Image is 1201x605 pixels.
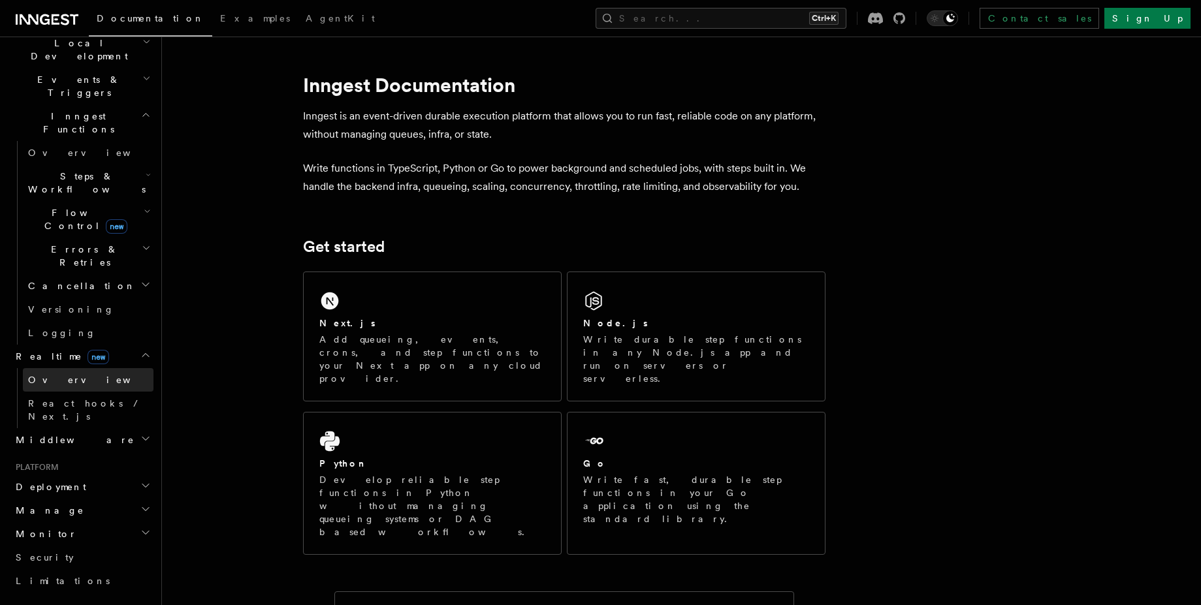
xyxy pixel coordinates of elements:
a: Contact sales [980,8,1099,29]
a: Limitations [10,569,153,593]
p: Write functions in TypeScript, Python or Go to power background and scheduled jobs, with steps bu... [303,159,825,196]
span: Examples [220,13,290,23]
a: Sign Up [1104,8,1191,29]
button: Toggle dark mode [927,10,958,26]
span: AgentKit [306,13,375,23]
h2: Python [319,457,368,470]
a: Security [10,546,153,569]
button: Events & Triggers [10,68,153,104]
h1: Inngest Documentation [303,73,825,97]
a: Examples [212,4,298,35]
a: Next.jsAdd queueing, events, crons, and step functions to your Next app on any cloud provider. [303,271,562,401]
span: Realtime [10,350,109,363]
span: Middleware [10,433,135,446]
span: Versioning [28,304,114,315]
span: Monitor [10,527,77,540]
button: Search...Ctrl+K [596,8,846,29]
p: Write durable step functions in any Node.js app and run on servers or serverless. [583,333,809,385]
span: new [88,350,109,364]
span: Inngest Functions [10,110,141,136]
p: Write fast, durable step functions in your Go application using the standard library. [583,473,809,525]
span: Events & Triggers [10,73,142,99]
span: Security [16,552,74,563]
span: Steps & Workflows [23,170,146,196]
a: Logging [23,321,153,345]
span: Local Development [10,37,142,63]
h2: Node.js [583,317,648,330]
a: React hooks / Next.js [23,392,153,428]
a: Overview [23,368,153,392]
a: AgentKit [298,4,383,35]
a: Node.jsWrite durable step functions in any Node.js app and run on servers or serverless. [567,271,825,401]
button: Deployment [10,475,153,499]
button: Cancellation [23,274,153,298]
p: Inngest is an event-driven durable execution platform that allows you to run fast, reliable code ... [303,107,825,144]
span: Documentation [97,13,204,23]
a: Overview [23,141,153,164]
div: Inngest Functions [10,141,153,345]
p: Develop reliable step functions in Python without managing queueing systems or DAG based workflows. [319,473,545,538]
a: Get started [303,238,385,256]
button: Steps & Workflows [23,164,153,201]
a: Versioning [23,298,153,321]
span: Errors & Retries [23,243,142,269]
span: Limitations [16,576,110,586]
span: Logging [28,328,96,338]
span: Deployment [10,480,86,493]
p: Add queueing, events, crons, and step functions to your Next app on any cloud provider. [319,333,545,385]
a: PythonDevelop reliable step functions in Python without managing queueing systems or DAG based wo... [303,412,562,555]
button: Flow Controlnew [23,201,153,238]
span: Platform [10,462,59,473]
span: new [106,219,127,234]
span: Cancellation [23,279,136,292]
h2: Next.js [319,317,376,330]
button: Errors & Retries [23,238,153,274]
a: Documentation [89,4,212,37]
button: Local Development [10,31,153,68]
span: Overview [28,147,163,158]
a: GoWrite fast, durable step functions in your Go application using the standard library. [567,412,825,555]
button: Inngest Functions [10,104,153,141]
span: Manage [10,504,84,517]
button: Middleware [10,428,153,452]
button: Monitor [10,522,153,546]
button: Realtimenew [10,345,153,368]
span: Flow Control [23,206,144,232]
div: Realtimenew [10,368,153,428]
button: Manage [10,499,153,522]
kbd: Ctrl+K [809,12,839,25]
span: Overview [28,375,163,385]
span: React hooks / Next.js [28,398,144,422]
h2: Go [583,457,607,470]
